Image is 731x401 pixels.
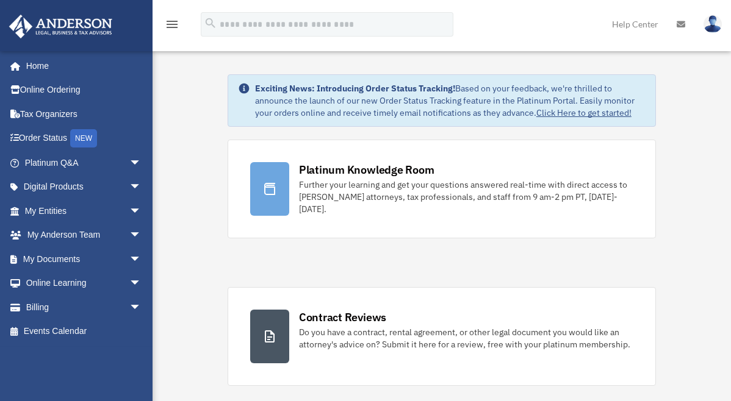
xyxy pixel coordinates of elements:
[704,15,722,33] img: User Pic
[228,287,656,386] a: Contract Reviews Do you have a contract, rental agreement, or other legal document you would like...
[9,175,160,199] a: Digital Productsarrow_drop_down
[5,15,116,38] img: Anderson Advisors Platinum Portal
[9,54,154,78] a: Home
[255,82,646,119] div: Based on your feedback, we're thrilled to announce the launch of our new Order Status Tracking fe...
[165,17,179,32] i: menu
[255,83,455,94] strong: Exciting News: Introducing Order Status Tracking!
[129,271,154,296] span: arrow_drop_down
[536,107,632,118] a: Click Here to get started!
[299,310,386,325] div: Contract Reviews
[228,140,656,238] a: Platinum Knowledge Room Further your learning and get your questions answered real-time with dire...
[9,295,160,319] a: Billingarrow_drop_down
[299,162,434,177] div: Platinum Knowledge Room
[9,247,160,271] a: My Documentsarrow_drop_down
[129,199,154,224] span: arrow_drop_down
[70,129,97,147] div: NEW
[165,21,179,32] a: menu
[129,247,154,272] span: arrow_drop_down
[299,326,633,350] div: Do you have a contract, rental agreement, or other legal document you would like an attorney's ad...
[9,271,160,296] a: Online Learningarrow_drop_down
[9,78,160,102] a: Online Ordering
[9,151,160,175] a: Platinum Q&Aarrow_drop_down
[129,151,154,176] span: arrow_drop_down
[299,179,633,215] div: Further your learning and get your questions answered real-time with direct access to [PERSON_NAM...
[204,16,217,30] i: search
[129,295,154,320] span: arrow_drop_down
[9,126,160,151] a: Order StatusNEW
[9,102,160,126] a: Tax Organizers
[9,319,160,344] a: Events Calendar
[9,199,160,223] a: My Entitiesarrow_drop_down
[9,223,160,247] a: My Anderson Teamarrow_drop_down
[129,223,154,248] span: arrow_drop_down
[129,175,154,200] span: arrow_drop_down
